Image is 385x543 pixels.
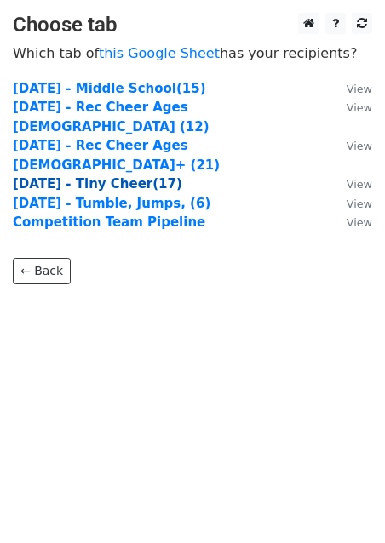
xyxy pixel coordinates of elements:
[13,138,220,173] a: [DATE] - Rec Cheer Ages [DEMOGRAPHIC_DATA]+ (21)
[99,45,220,61] a: this Google Sheet
[347,83,372,95] small: View
[347,101,372,114] small: View
[13,13,372,37] h3: Choose tab
[330,214,372,230] a: View
[330,81,372,96] a: View
[347,178,372,191] small: View
[347,216,372,229] small: View
[347,140,372,152] small: View
[13,196,210,211] a: [DATE] - Tumble, Jumps, (6)
[13,100,210,134] a: [DATE] - Rec Cheer Ages [DEMOGRAPHIC_DATA] (12)
[330,138,372,153] a: View
[13,214,205,230] a: Competition Team Pipeline
[13,258,71,284] a: ← Back
[13,176,182,191] a: [DATE] - Tiny Cheer(17)
[13,81,206,96] a: [DATE] - Middle School(15)
[13,44,372,62] p: Which tab of has your recipients?
[330,176,372,191] a: View
[300,461,385,543] iframe: Chat Widget
[330,100,372,115] a: View
[347,197,372,210] small: View
[330,196,372,211] a: View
